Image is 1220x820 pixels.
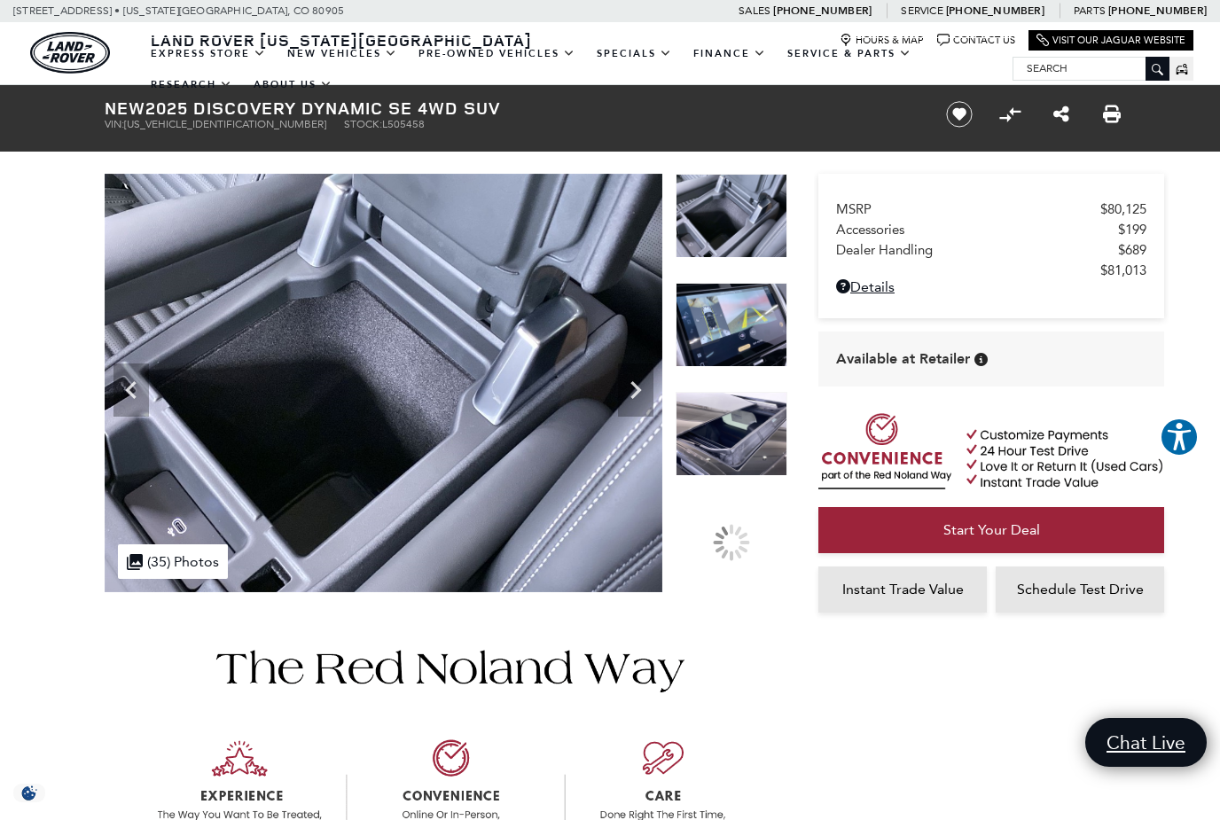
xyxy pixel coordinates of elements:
[1100,201,1146,217] span: $80,125
[940,100,979,129] button: Save vehicle
[676,174,787,258] img: New 2025 Carpathian Grey Land Rover Dynamic SE image 25
[1085,718,1207,767] a: Chat Live
[140,69,243,100] a: Research
[13,4,344,17] a: [STREET_ADDRESS] • [US_STATE][GEOGRAPHIC_DATA], CO 80905
[344,118,382,130] span: Stock:
[818,566,987,613] a: Instant Trade Value
[676,392,787,476] img: New 2025 Carpathian Grey Land Rover Dynamic SE image 27
[1100,262,1146,278] span: $81,013
[974,353,988,366] div: Vehicle is in stock and ready for immediate delivery. Due to demand, availability is subject to c...
[105,98,916,118] h1: 2025 Discovery Dynamic SE 4WD SUV
[140,38,277,69] a: EXPRESS STORE
[118,544,228,579] div: (35) Photos
[124,118,326,130] span: [US_VEHICLE_IDENTIFICATION_NUMBER]
[777,38,922,69] a: Service & Parts
[836,222,1146,238] a: Accessories $199
[836,242,1146,258] a: Dealer Handling $689
[836,349,970,369] span: Available at Retailer
[676,283,787,367] img: New 2025 Carpathian Grey Land Rover Dynamic SE image 26
[997,101,1023,128] button: Compare Vehicle
[30,32,110,74] a: land-rover
[105,118,124,130] span: VIN:
[277,38,408,69] a: New Vehicles
[151,29,532,51] span: Land Rover [US_STATE][GEOGRAPHIC_DATA]
[243,69,343,100] a: About Us
[836,201,1100,217] span: MSRP
[618,363,653,417] div: Next
[836,262,1146,278] a: $81,013
[996,566,1164,613] a: Schedule Test Drive
[683,38,777,69] a: Finance
[1053,104,1069,125] a: Share this New 2025 Discovery Dynamic SE 4WD SUV
[946,4,1044,18] a: [PHONE_NUMBER]
[105,174,662,592] img: New 2025 Carpathian Grey Land Rover Dynamic SE image 25
[9,784,50,802] section: Click to Open Cookie Consent Modal
[1160,418,1199,457] button: Explore your accessibility options
[840,34,924,47] a: Hours & Map
[836,242,1118,258] span: Dealer Handling
[408,38,586,69] a: Pre-Owned Vehicles
[105,96,145,120] strong: New
[9,784,50,802] img: Opt-Out Icon
[1074,4,1106,17] span: Parts
[1160,418,1199,460] aside: Accessibility Help Desk
[586,38,683,69] a: Specials
[836,222,1118,238] span: Accessories
[901,4,942,17] span: Service
[1017,581,1144,597] span: Schedule Test Drive
[1118,242,1146,258] span: $689
[140,38,1013,100] nav: Main Navigation
[1118,222,1146,238] span: $199
[1098,730,1194,754] span: Chat Live
[842,581,964,597] span: Instant Trade Value
[382,118,425,130] span: L505458
[739,4,770,17] span: Sales
[818,507,1164,553] a: Start Your Deal
[773,4,872,18] a: [PHONE_NUMBER]
[30,32,110,74] img: Land Rover
[937,34,1015,47] a: Contact Us
[943,521,1040,538] span: Start Your Deal
[140,29,543,51] a: Land Rover [US_STATE][GEOGRAPHIC_DATA]
[1103,104,1121,125] a: Print this New 2025 Discovery Dynamic SE 4WD SUV
[1108,4,1207,18] a: [PHONE_NUMBER]
[1013,58,1169,79] input: Search
[836,201,1146,217] a: MSRP $80,125
[1036,34,1185,47] a: Visit Our Jaguar Website
[836,278,1146,295] a: Details
[113,363,149,417] div: Previous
